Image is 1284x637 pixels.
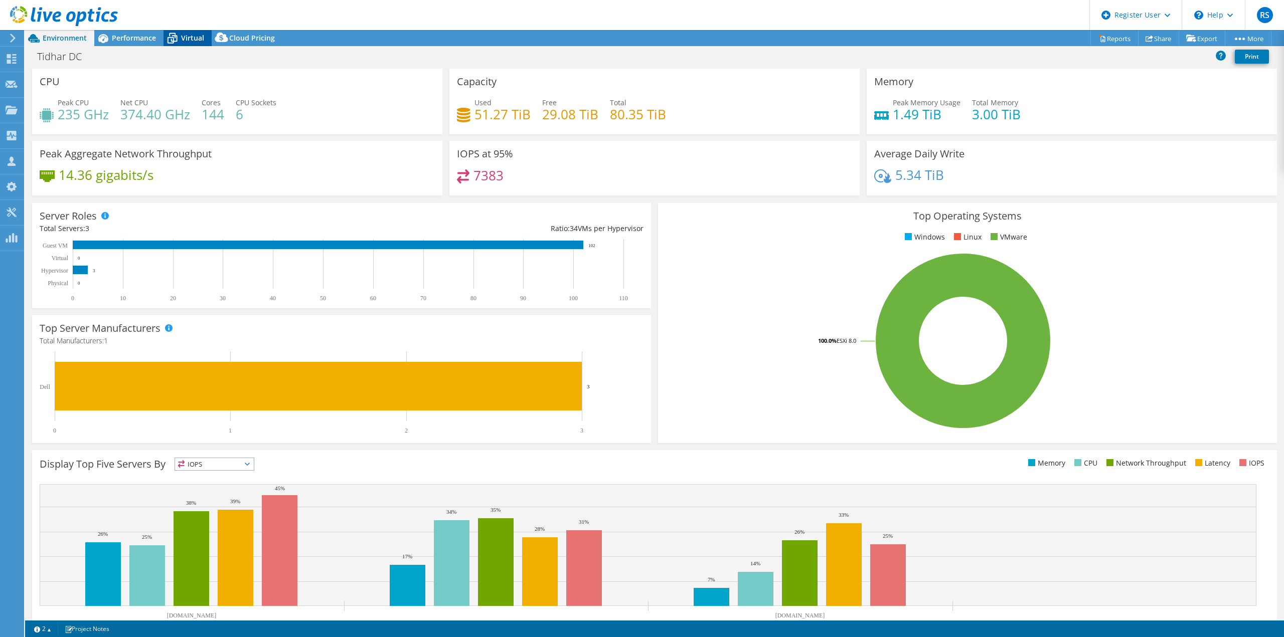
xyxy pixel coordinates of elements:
h3: Peak Aggregate Network Throughput [40,148,212,159]
text: 39% [230,498,240,504]
text: 35% [491,507,501,513]
text: 0 [78,281,80,286]
text: 45% [275,485,285,491]
text: Hypervisor [41,267,68,274]
li: Linux [951,232,982,243]
text: 0 [78,256,80,261]
text: 80 [470,295,476,302]
text: 10 [120,295,126,302]
text: 2 [405,427,408,434]
h4: 1.49 TiB [893,109,960,120]
text: 26% [98,531,108,537]
h4: 80.35 TiB [610,109,666,120]
h4: 7383 [473,170,504,181]
span: Virtual [181,33,204,43]
text: 3 [580,427,583,434]
span: Cloud Pricing [229,33,275,43]
text: 50 [320,295,326,302]
h3: IOPS at 95% [457,148,513,159]
li: CPU [1072,458,1097,469]
a: More [1225,31,1271,46]
text: Virtual [52,255,69,262]
h1: Tidhar DC [33,51,97,62]
span: Used [474,98,492,107]
text: 7% [708,576,715,582]
text: 90 [520,295,526,302]
text: [DOMAIN_NAME] [167,612,217,619]
text: 26% [794,529,805,535]
text: 3 [587,383,590,389]
text: 34% [446,509,456,515]
span: Environment [43,33,87,43]
a: Print [1235,50,1269,64]
li: VMware [988,232,1027,243]
text: Physical [48,280,68,287]
a: 2 [27,622,58,635]
tspan: 100.0% [818,337,837,344]
h3: Top Server Manufacturers [40,323,160,334]
h3: Capacity [457,76,497,87]
h4: 6 [236,109,276,120]
span: Total [610,98,626,107]
h3: Top Operating Systems [666,210,1269,222]
span: 34 [570,224,578,233]
text: 25% [142,534,152,540]
h4: 144 [202,109,224,120]
text: 25% [883,533,893,539]
h4: Total Manufacturers: [40,335,644,346]
text: Guest VM [43,242,68,249]
span: RS [1257,7,1273,23]
span: 1 [104,336,108,345]
text: 110 [619,295,628,302]
text: 38% [186,500,196,506]
text: 60 [370,295,376,302]
a: Share [1138,31,1179,46]
h4: 235 GHz [58,109,109,120]
text: 70 [420,295,426,302]
text: 33% [839,512,849,518]
h4: 29.08 TiB [542,109,598,120]
h4: 3.00 TiB [972,109,1021,120]
text: 17% [402,553,412,559]
span: CPU Sockets [236,98,276,107]
h3: Average Daily Write [874,148,965,159]
h3: CPU [40,76,60,87]
text: 3 [93,268,95,273]
text: 40 [270,295,276,302]
text: 20 [170,295,176,302]
h4: 14.36 gigabits/s [59,169,153,180]
text: 102 [588,243,595,248]
h4: 51.27 TiB [474,109,531,120]
span: 3 [85,224,89,233]
span: Free [542,98,557,107]
span: IOPS [175,458,254,470]
text: 30 [220,295,226,302]
span: Performance [112,33,156,43]
span: Cores [202,98,221,107]
li: Latency [1193,458,1230,469]
h4: 5.34 TiB [895,169,944,180]
svg: \n [1194,11,1203,20]
span: Peak CPU [58,98,89,107]
span: Peak Memory Usage [893,98,960,107]
h3: Server Roles [40,210,97,222]
span: Net CPU [120,98,148,107]
h4: 374.40 GHz [120,109,190,120]
text: 0 [71,295,74,302]
div: Total Servers: [40,223,342,234]
a: Reports [1090,31,1139,46]
span: Total Memory [972,98,1018,107]
li: Memory [1026,458,1065,469]
li: IOPS [1237,458,1264,469]
div: Ratio: VMs per Hypervisor [342,223,644,234]
h3: Memory [874,76,913,87]
text: [DOMAIN_NAME] [775,612,825,619]
text: 1 [229,427,232,434]
text: 100 [569,295,578,302]
text: Dell [40,383,50,390]
tspan: ESXi 8.0 [837,337,856,344]
li: Network Throughput [1104,458,1186,469]
text: 31% [579,519,589,525]
li: Windows [902,232,945,243]
text: 0 [53,427,56,434]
